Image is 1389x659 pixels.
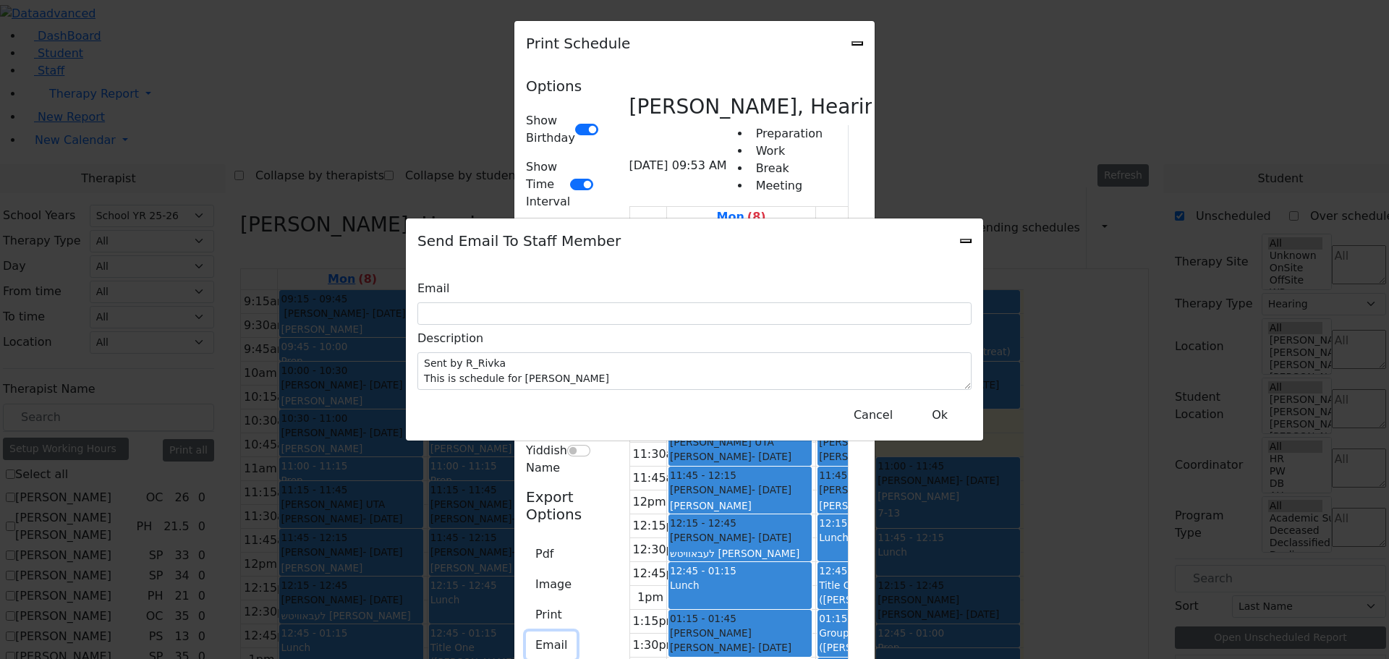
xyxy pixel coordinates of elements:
[960,239,972,243] button: Close
[417,275,449,302] label: Email
[417,325,483,352] label: Description
[914,401,966,429] button: Close
[417,230,621,252] h5: Send Email To Staff Member
[844,401,902,429] button: Close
